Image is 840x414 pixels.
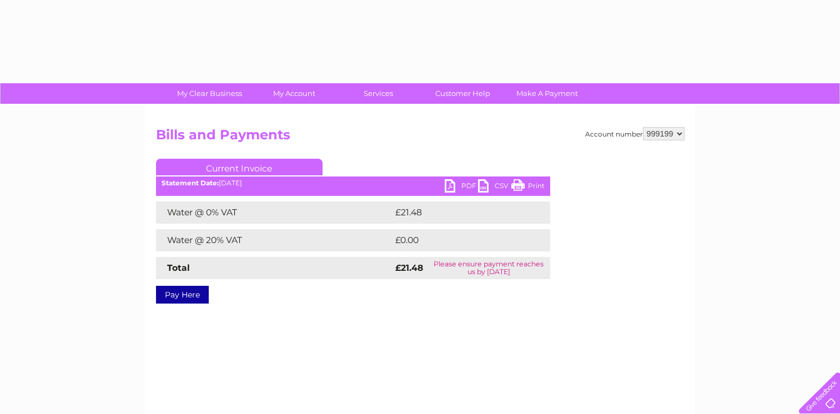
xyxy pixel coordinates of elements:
a: Current Invoice [156,159,323,175]
td: Please ensure payment reaches us by [DATE] [427,257,550,279]
a: Pay Here [156,286,209,304]
a: My Account [248,83,340,104]
a: Print [511,179,545,195]
td: £21.48 [393,201,527,224]
a: Customer Help [417,83,509,104]
strong: Total [167,262,190,273]
h2: Bills and Payments [156,127,685,148]
b: Statement Date: [162,179,219,187]
div: [DATE] [156,179,550,187]
td: Water @ 20% VAT [156,229,393,251]
a: Services [333,83,424,104]
div: Account number [585,127,685,140]
a: PDF [445,179,478,195]
td: £0.00 [393,229,525,251]
a: My Clear Business [164,83,255,104]
a: Make A Payment [501,83,593,104]
strong: £21.48 [395,262,423,273]
td: Water @ 0% VAT [156,201,393,224]
a: CSV [478,179,511,195]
